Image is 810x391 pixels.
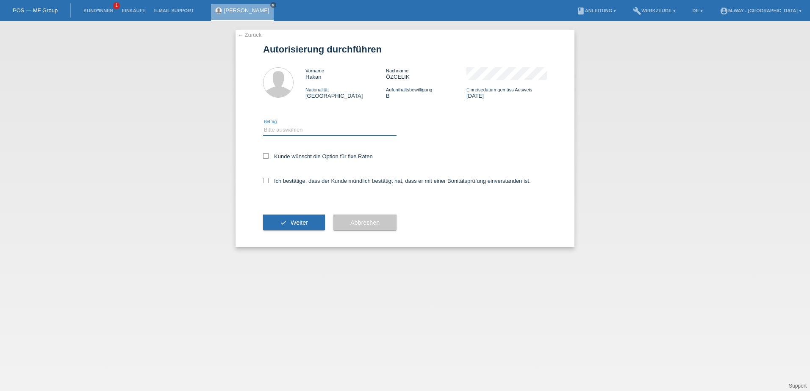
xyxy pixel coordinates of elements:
[270,2,276,8] a: close
[333,215,397,231] button: Abbrechen
[633,7,641,15] i: build
[224,7,269,14] a: [PERSON_NAME]
[263,44,547,55] h1: Autorisierung durchführen
[572,8,620,13] a: bookAnleitung ▾
[113,2,120,9] span: 1
[305,68,324,73] span: Vorname
[271,3,275,7] i: close
[720,7,728,15] i: account_circle
[305,67,386,80] div: Hakan
[305,87,329,92] span: Nationalität
[238,32,261,38] a: ← Zurück
[291,219,308,226] span: Weiter
[629,8,680,13] a: buildWerkzeuge ▾
[386,67,466,80] div: ÖZCELIK
[350,219,380,226] span: Abbrechen
[466,87,532,92] span: Einreisedatum gemäss Ausweis
[386,86,466,99] div: B
[716,8,806,13] a: account_circlem-way - [GEOGRAPHIC_DATA] ▾
[13,7,58,14] a: POS — MF Group
[466,86,547,99] div: [DATE]
[577,7,585,15] i: book
[263,178,531,184] label: Ich bestätige, dass der Kunde mündlich bestätigt hat, dass er mit einer Bonitätsprüfung einversta...
[305,86,386,99] div: [GEOGRAPHIC_DATA]
[688,8,707,13] a: DE ▾
[789,383,807,389] a: Support
[263,153,373,160] label: Kunde wünscht die Option für fixe Raten
[263,215,325,231] button: check Weiter
[386,87,432,92] span: Aufenthaltsbewilligung
[79,8,117,13] a: Kund*innen
[280,219,287,226] i: check
[150,8,198,13] a: E-Mail Support
[117,8,150,13] a: Einkäufe
[386,68,408,73] span: Nachname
